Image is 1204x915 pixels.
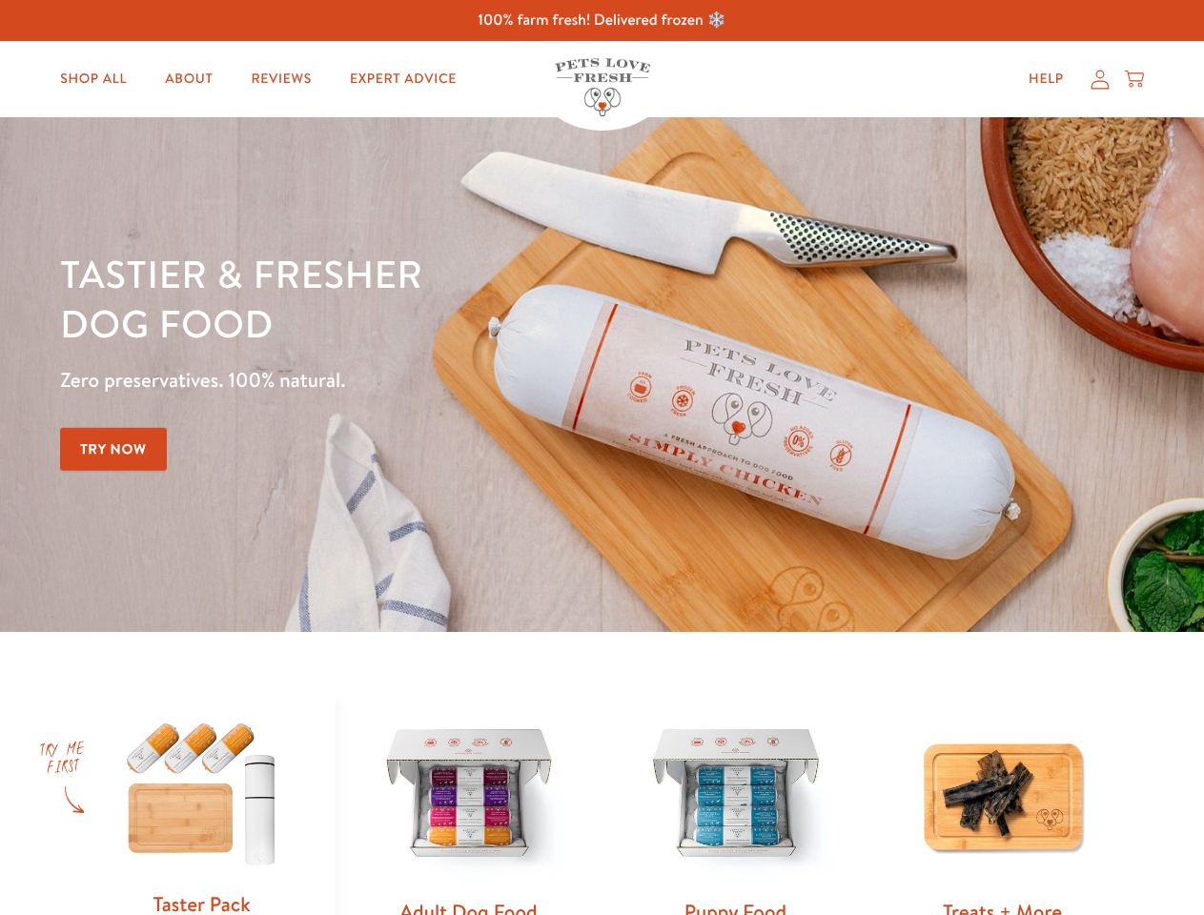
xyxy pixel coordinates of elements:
a: Reviews [235,60,326,98]
img: Pets Love Fresh [555,58,650,116]
a: Try Now [60,428,167,471]
h1: Tastier & fresher dog food [60,249,783,348]
a: Shop All [45,60,142,98]
a: Expert Advice [335,60,472,98]
a: About [150,60,228,98]
p: Zero preservatives. 100% natural. [60,363,783,397]
a: Help [1013,60,1079,98]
